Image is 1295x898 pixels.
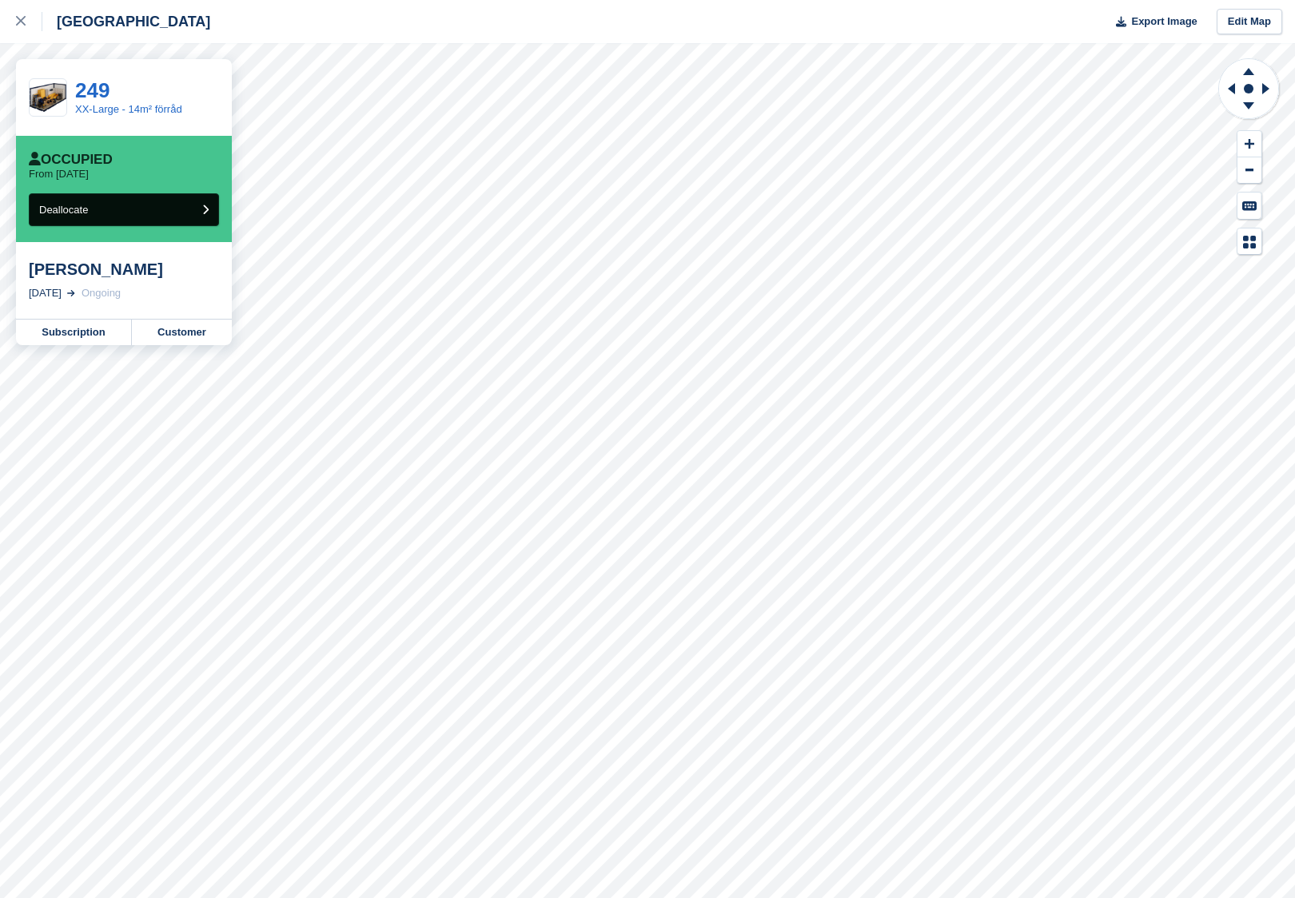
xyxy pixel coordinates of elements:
[29,193,219,226] button: Deallocate
[30,83,66,112] img: _prc-large_final.png
[29,285,62,301] div: [DATE]
[29,168,89,181] p: From [DATE]
[1106,9,1197,35] button: Export Image
[1237,228,1261,255] button: Map Legend
[1131,14,1197,30] span: Export Image
[132,320,232,345] a: Customer
[75,78,110,102] a: 249
[29,260,219,279] div: [PERSON_NAME]
[67,290,75,296] img: arrow-right-light-icn-cde0832a797a2874e46488d9cf13f60e5c3a73dbe684e267c42b8395dfbc2abf.svg
[75,103,182,115] a: XX-Large - 14m² förråd
[1237,131,1261,157] button: Zoom In
[29,152,113,168] div: Occupied
[82,285,121,301] div: Ongoing
[39,204,88,216] span: Deallocate
[1237,157,1261,184] button: Zoom Out
[16,320,132,345] a: Subscription
[1217,9,1282,35] a: Edit Map
[1237,193,1261,219] button: Keyboard Shortcuts
[42,12,210,31] div: [GEOGRAPHIC_DATA]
